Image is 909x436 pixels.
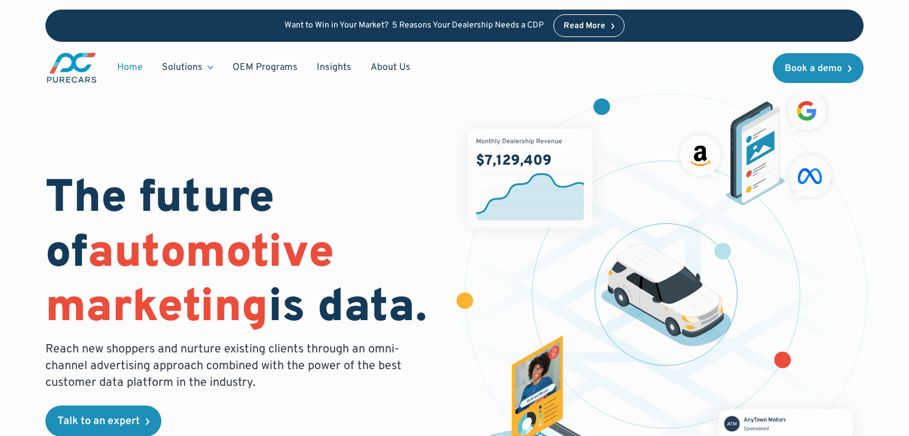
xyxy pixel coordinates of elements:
div: Talk to an expert [57,416,140,427]
div: Book a demo [785,64,842,73]
div: Solutions [162,61,203,74]
a: About Us [361,56,420,79]
a: Insights [307,56,361,79]
div: Solutions [152,56,223,79]
div: Read More [564,22,605,30]
img: chart showing monthly dealership revenue of $7m [468,129,592,228]
h1: The future of is data. [45,173,440,336]
p: Reach new shoppers and nurture existing clients through an omni-channel advertising approach comb... [45,341,409,391]
a: Read More [553,14,625,37]
span: automotive marketing [45,226,334,337]
p: Want to Win in Your Market? 5 Reasons Your Dealership Needs a CDP [284,21,544,31]
a: Book a demo [773,53,864,83]
img: ads on social media and advertising partners [674,86,837,205]
a: OEM Programs [223,56,307,79]
a: Home [108,56,152,79]
a: main [45,51,98,84]
img: illustration of a vehicle [601,244,732,346]
img: purecars logo [45,51,98,84]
